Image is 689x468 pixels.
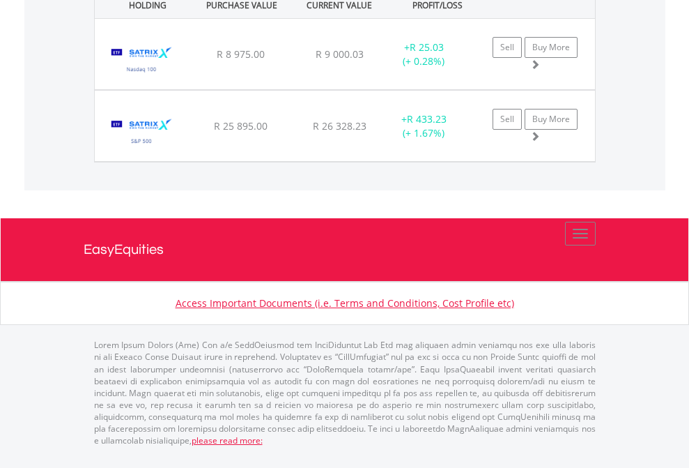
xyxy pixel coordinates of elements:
[380,40,467,68] div: + (+ 0.28%)
[407,112,447,126] span: R 433.23
[217,47,265,61] span: R 8 975.00
[84,218,606,281] a: EasyEquities
[214,119,268,133] span: R 25 895.00
[380,112,467,140] div: + (+ 1.67%)
[525,109,578,130] a: Buy More
[94,339,596,446] p: Lorem Ipsum Dolors (Ame) Con a/e SeddOeiusmod tem InciDiduntut Lab Etd mag aliquaen admin veniamq...
[313,119,366,133] span: R 26 328.23
[316,47,364,61] span: R 9 000.03
[102,108,182,158] img: EQU.ZA.STX500.png
[410,40,444,54] span: R 25.03
[176,296,514,310] a: Access Important Documents (i.e. Terms and Conditions, Cost Profile etc)
[192,435,263,446] a: please read more:
[102,36,182,86] img: EQU.ZA.STXNDQ.png
[525,37,578,58] a: Buy More
[493,37,522,58] a: Sell
[493,109,522,130] a: Sell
